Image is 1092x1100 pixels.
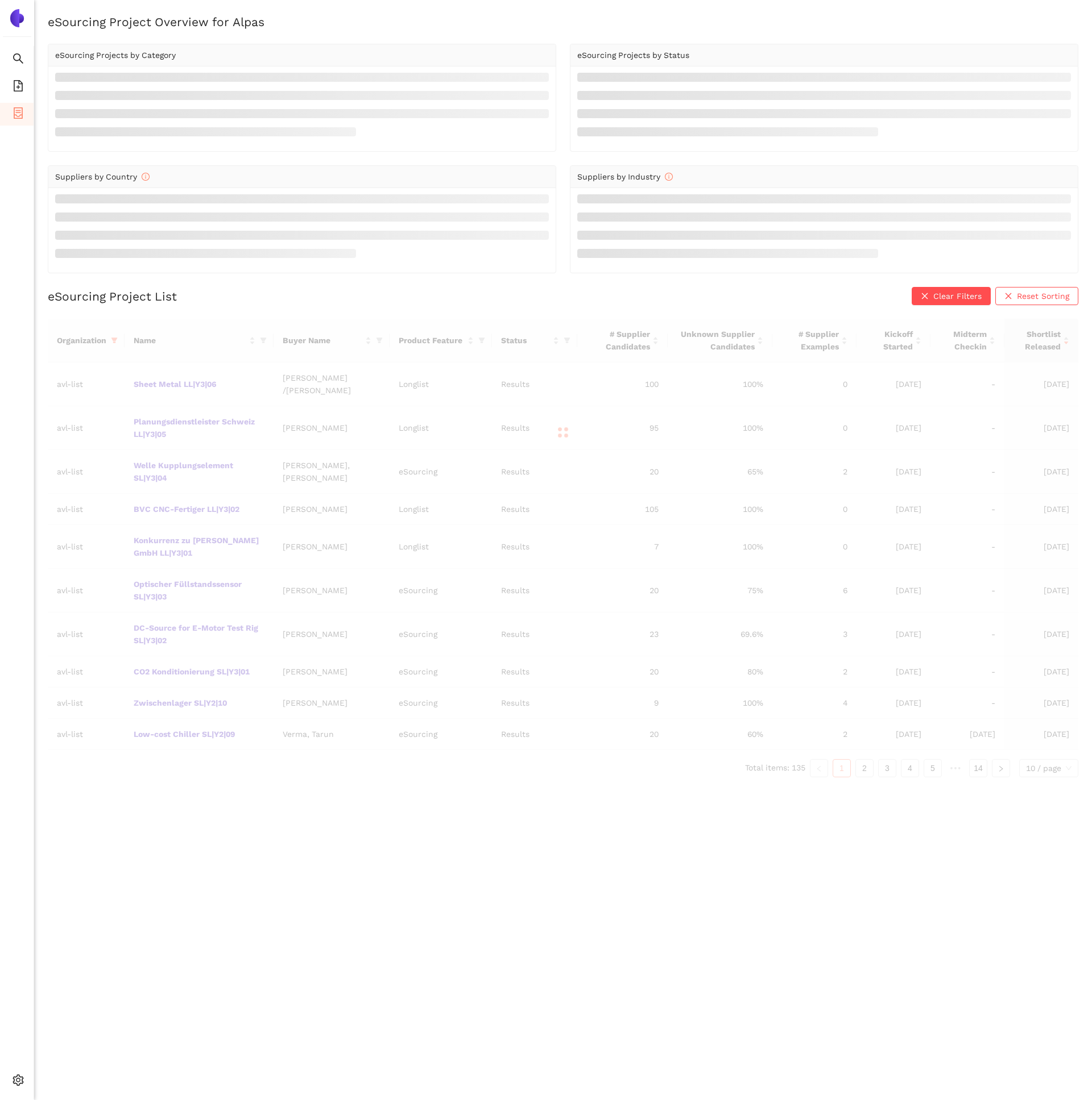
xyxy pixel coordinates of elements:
[933,290,982,302] span: Clear Filters
[995,287,1078,305] button: closeReset Sorting
[665,173,673,181] span: info-circle
[13,76,24,99] span: file-add
[577,172,673,181] span: Suppliers by Industry
[912,287,991,305] button: closeClear Filters
[577,51,689,60] span: eSourcing Projects by Status
[48,14,1078,30] h2: eSourcing Project Overview for Alpas
[55,172,150,181] span: Suppliers by Country
[13,1070,24,1093] span: setting
[921,292,929,301] span: close
[55,51,176,60] span: eSourcing Projects by Category
[1017,290,1069,302] span: Reset Sorting
[142,173,150,181] span: info-circle
[48,288,177,305] h2: eSourcing Project List
[8,9,26,27] img: Logo
[1004,292,1012,301] span: close
[13,103,24,126] span: container
[13,49,24,72] span: search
